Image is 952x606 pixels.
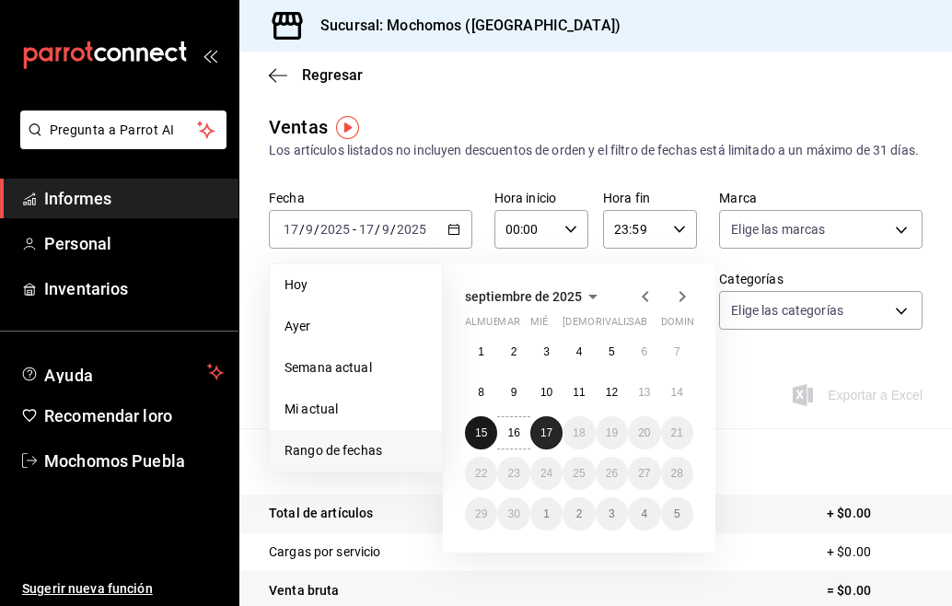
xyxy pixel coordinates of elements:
font: Ayuda [44,366,94,385]
font: 29 [475,507,487,520]
font: Hora inicio [494,191,556,205]
font: Inventarios [44,279,128,298]
button: 21 de septiembre de 2025 [661,416,693,449]
button: 30 de septiembre de 2025 [497,497,529,530]
font: 5 [609,345,615,358]
font: 22 [475,467,487,480]
abbr: jueves [563,316,671,335]
font: 3 [609,507,615,520]
abbr: viernes [596,316,646,335]
font: 21 [671,426,683,439]
font: septiembre de 2025 [465,289,582,304]
input: -- [381,222,390,237]
button: 16 de septiembre de 2025 [497,416,529,449]
font: 1 [478,345,484,358]
font: 20 [638,426,650,439]
font: Personal [44,234,111,253]
abbr: 30 de septiembre de 2025 [507,507,519,520]
abbr: 21 de septiembre de 2025 [671,426,683,439]
button: abrir_cajón_menú [203,48,217,63]
font: + $0.00 [827,506,871,520]
abbr: 2 de septiembre de 2025 [511,345,517,358]
font: 18 [573,426,585,439]
button: 28 de septiembre de 2025 [661,457,693,490]
abbr: 4 de octubre de 2025 [641,507,647,520]
font: Venta bruta [269,583,339,598]
font: Elige las categorías [731,303,843,318]
abbr: 19 de septiembre de 2025 [606,426,618,439]
abbr: 23 de septiembre de 2025 [507,467,519,480]
button: 5 de octubre de 2025 [661,497,693,530]
font: 4 [641,507,647,520]
img: Marcador de información sobre herramientas [336,116,359,139]
abbr: 9 de septiembre de 2025 [511,386,517,399]
button: 3 de octubre de 2025 [596,497,628,530]
button: 2 de septiembre de 2025 [497,335,529,368]
font: Cargas por servicio [269,544,381,559]
abbr: 3 de septiembre de 2025 [543,345,550,358]
abbr: miércoles [530,316,548,335]
abbr: 7 de septiembre de 2025 [674,345,680,358]
button: 23 de septiembre de 2025 [497,457,529,490]
input: -- [283,222,299,237]
font: 17 [540,426,552,439]
font: 19 [606,426,618,439]
abbr: 28 de septiembre de 2025 [671,467,683,480]
font: 2 [576,507,583,520]
button: 19 de septiembre de 2025 [596,416,628,449]
abbr: 2 de octubre de 2025 [576,507,583,520]
font: 9 [511,386,517,399]
font: [DEMOGRAPHIC_DATA] [563,316,671,328]
font: Total de artículos [269,506,373,520]
input: ---- [396,222,427,237]
font: Mochomos Puebla [44,451,185,471]
font: 3 [543,345,550,358]
abbr: 27 de septiembre de 2025 [638,467,650,480]
font: 16 [507,426,519,439]
font: 27 [638,467,650,480]
button: 3 de septiembre de 2025 [530,335,563,368]
font: 23 [507,467,519,480]
font: / [375,222,380,237]
abbr: 4 de septiembre de 2025 [576,345,583,358]
font: Semana actual [284,360,372,375]
button: 24 de septiembre de 2025 [530,457,563,490]
font: 11 [573,386,585,399]
font: - [353,222,356,237]
button: 12 de septiembre de 2025 [596,376,628,409]
font: 10 [540,386,552,399]
font: 6 [641,345,647,358]
font: 1 [543,507,550,520]
font: 2 [511,345,517,358]
button: 11 de septiembre de 2025 [563,376,595,409]
button: 2 de octubre de 2025 [563,497,595,530]
abbr: 17 de septiembre de 2025 [540,426,552,439]
font: rivalizar [596,316,646,328]
abbr: 20 de septiembre de 2025 [638,426,650,439]
button: Regresar [269,66,363,84]
input: -- [358,222,375,237]
font: Rango de fechas [284,443,382,458]
input: -- [305,222,314,237]
button: Pregunta a Parrot AI [20,111,226,149]
abbr: 11 de septiembre de 2025 [573,386,585,399]
font: Sugerir nueva función [22,581,153,596]
input: ---- [319,222,351,237]
button: 22 de septiembre de 2025 [465,457,497,490]
font: Regresar [302,66,363,84]
abbr: 13 de septiembre de 2025 [638,386,650,399]
button: 7 de septiembre de 2025 [661,335,693,368]
abbr: 12 de septiembre de 2025 [606,386,618,399]
button: 27 de septiembre de 2025 [628,457,660,490]
abbr: 1 de octubre de 2025 [543,507,550,520]
font: = $0.00 [827,583,871,598]
font: Mi actual [284,402,338,416]
font: 13 [638,386,650,399]
font: 15 [475,426,487,439]
button: 4 de septiembre de 2025 [563,335,595,368]
font: 5 [674,507,680,520]
abbr: 22 de septiembre de 2025 [475,467,487,480]
abbr: 3 de octubre de 2025 [609,507,615,520]
abbr: 5 de septiembre de 2025 [609,345,615,358]
font: Los artículos listados no incluyen descuentos de orden y el filtro de fechas está limitado a un m... [269,143,919,157]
